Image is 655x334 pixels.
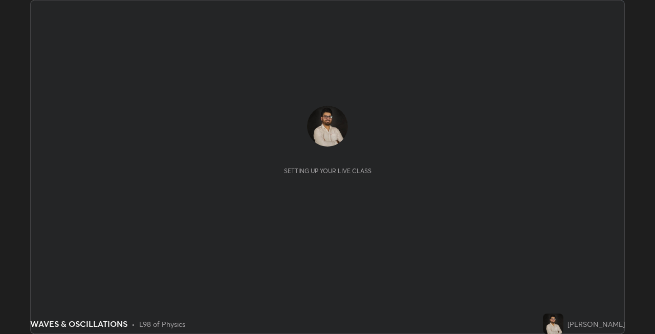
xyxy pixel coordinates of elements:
[284,167,372,175] div: Setting up your live class
[139,319,185,329] div: L98 of Physics
[30,318,127,330] div: WAVES & OSCILLATIONS
[307,106,348,147] img: 0e46e2be205c4e8d9fb2a007bb4b7dd5.jpg
[132,319,135,329] div: •
[543,314,563,334] img: 0e46e2be205c4e8d9fb2a007bb4b7dd5.jpg
[567,319,625,329] div: [PERSON_NAME]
